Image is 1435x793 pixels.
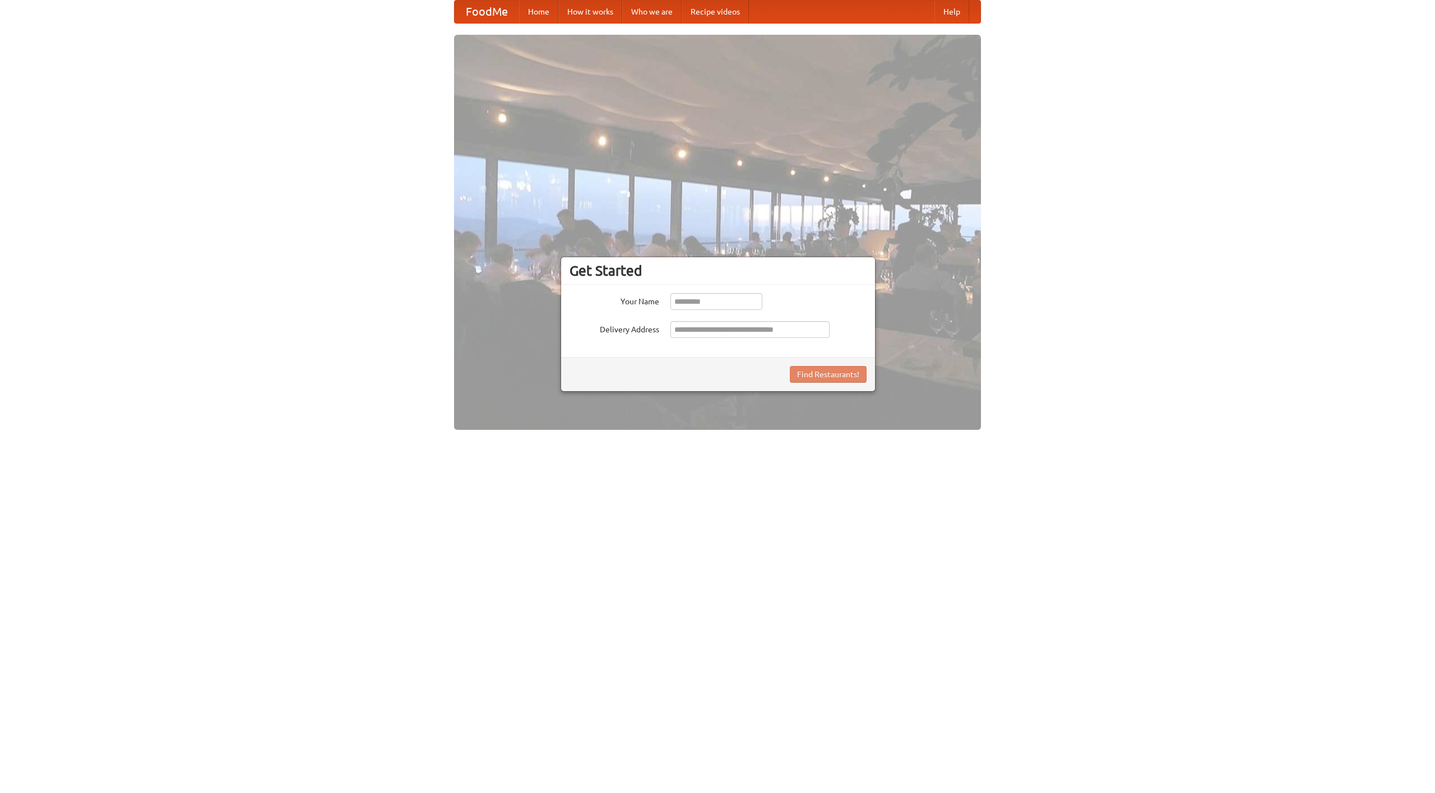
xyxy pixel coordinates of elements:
a: Recipe videos [682,1,749,23]
h3: Get Started [570,262,867,279]
button: Find Restaurants! [790,366,867,383]
a: Who we are [622,1,682,23]
a: FoodMe [455,1,519,23]
label: Your Name [570,293,659,307]
a: Home [519,1,558,23]
label: Delivery Address [570,321,659,335]
a: Help [934,1,969,23]
a: How it works [558,1,622,23]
